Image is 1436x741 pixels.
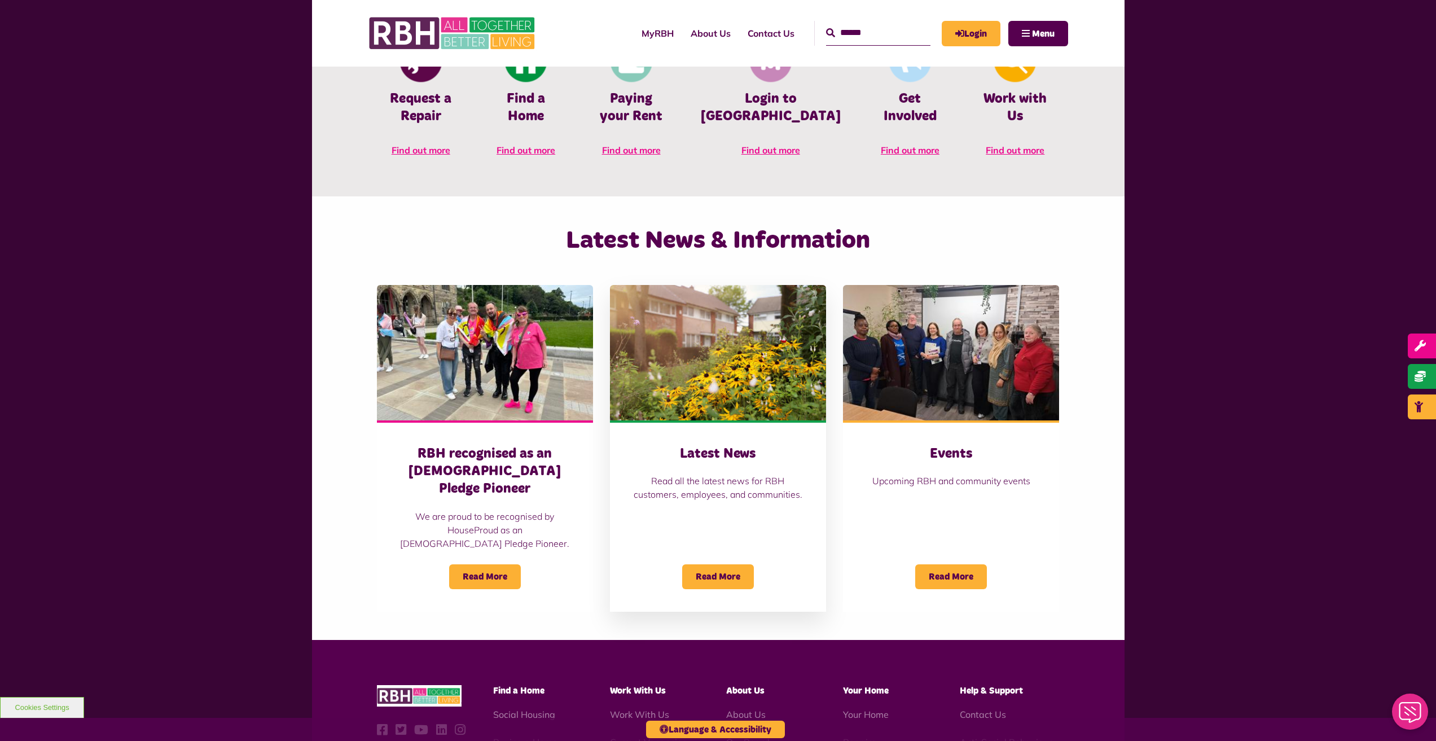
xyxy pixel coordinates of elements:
[826,21,930,45] input: Search
[602,144,661,156] span: Find out more
[377,285,593,611] a: RBH recognised as an [DEMOGRAPHIC_DATA] Pledge Pioneer We are proud to be recognised by HouseProu...
[449,564,521,589] span: Read More
[377,285,593,420] img: RBH customers and colleagues at the Rochdale Pride event outside the town hall
[866,445,1037,463] h3: Events
[646,721,785,738] button: Language & Accessibility
[741,144,800,156] span: Find out more
[960,686,1023,695] span: Help & Support
[881,144,939,156] span: Find out more
[1385,690,1436,741] iframe: Netcall Web Assistant for live chat
[684,38,858,168] a: Membership And Mutuality Login to [GEOGRAPHIC_DATA] Find out more
[610,285,826,420] img: SAZ MEDIA RBH HOUSING4
[368,38,473,168] a: Report Repair Request a Repair Find out more
[610,709,669,720] a: Work With Us
[960,709,1006,720] a: Contact Us
[399,510,570,550] p: We are proud to be recognised by HouseProud as an [DEMOGRAPHIC_DATA] Pledge Pioneer.
[843,285,1059,420] img: Group photo of customers and colleagues at Spotland Community Centre
[490,90,561,125] h4: Find a Home
[392,144,450,156] span: Find out more
[578,38,683,168] a: Pay Rent Paying your Rent Find out more
[633,18,682,49] a: MyRBH
[385,90,456,125] h4: Request a Repair
[610,686,666,695] span: Work With Us
[843,709,889,720] a: Your Home
[963,38,1068,168] a: Looking For A Job Work with Us Find out more
[682,18,739,49] a: About Us
[497,144,555,156] span: Find out more
[843,285,1059,611] a: Events Upcoming RBH and community events Read More
[986,144,1044,156] span: Find out more
[473,38,578,168] a: Find A Home Find a Home Find out more
[875,90,946,125] h4: Get Involved
[915,564,987,589] span: Read More
[633,445,803,463] h3: Latest News
[399,445,570,498] h3: RBH recognised as an [DEMOGRAPHIC_DATA] Pledge Pioneer
[493,709,555,720] a: Social Housing - open in a new tab
[980,90,1051,125] h4: Work with Us
[701,90,841,125] h4: Login to [GEOGRAPHIC_DATA]
[726,709,766,720] a: About Us
[493,686,544,695] span: Find a Home
[942,21,1000,46] a: MyRBH
[866,474,1037,488] p: Upcoming RBH and community events
[610,285,826,611] a: Latest News Read all the latest news for RBH customers, employees, and communities. Read More
[739,18,803,49] a: Contact Us
[485,225,951,257] h2: Latest News & Information
[633,474,803,501] p: Read all the latest news for RBH customers, employees, and communities.
[1008,21,1068,46] button: Navigation
[858,38,963,168] a: Get Involved Get Involved Find out more
[843,686,889,695] span: Your Home
[377,685,462,707] img: RBH
[1032,29,1055,38] span: Menu
[682,564,754,589] span: Read More
[595,90,666,125] h4: Paying your Rent
[726,686,765,695] span: About Us
[368,11,538,55] img: RBH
